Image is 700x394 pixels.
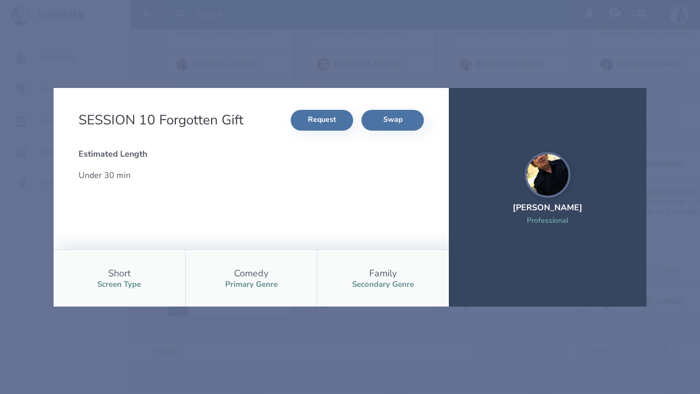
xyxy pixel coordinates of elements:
[79,168,243,183] div: Under 30 min
[97,279,141,289] div: Screen Type
[513,215,582,225] div: Professional
[361,110,424,131] button: Swap
[369,267,397,279] div: Family
[79,111,248,129] h2: SESSION 10 Forgotten Gift
[352,279,414,289] div: Secondary Genre
[225,279,278,289] div: Primary Genre
[291,110,353,131] button: Request
[108,267,131,279] div: Short
[513,202,582,213] div: [PERSON_NAME]
[513,152,582,238] a: [PERSON_NAME]Professional
[79,148,243,160] div: Estimated Length
[525,152,571,198] img: user_1750930607-crop.jpg
[234,267,268,279] div: Comedy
